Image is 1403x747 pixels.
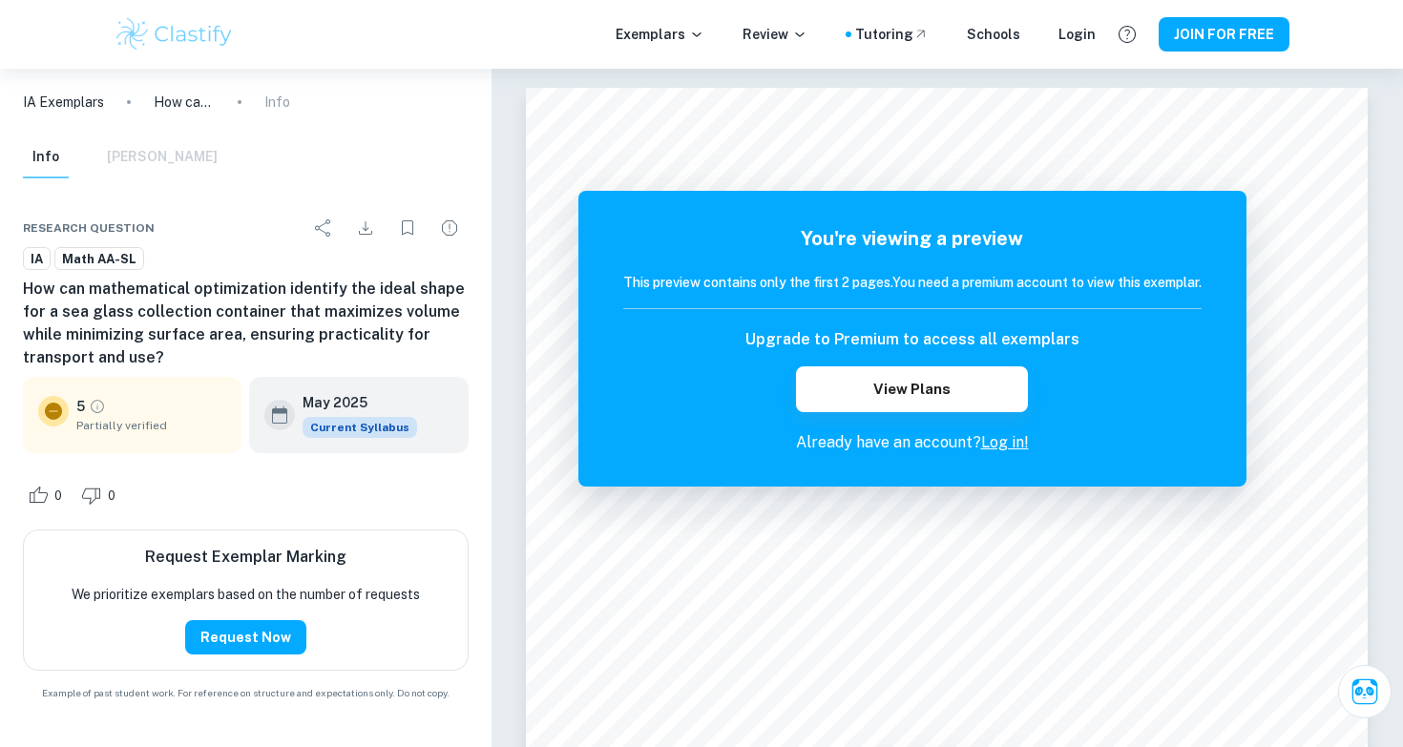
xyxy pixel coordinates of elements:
button: Info [23,136,69,178]
p: How can mathematical optimization identify the ideal shape for a sea glass collection container t... [154,92,215,113]
button: View Plans [796,366,1027,412]
button: Help and Feedback [1111,18,1143,51]
div: Like [23,480,73,510]
p: Already have an account? [623,431,1202,454]
img: Clastify logo [114,15,235,53]
span: 0 [44,487,73,506]
h6: This preview contains only the first 2 pages. You need a premium account to view this exemplar. [623,272,1202,293]
div: Report issue [430,209,469,247]
a: Math AA-SL [54,247,144,271]
button: Ask Clai [1338,665,1392,718]
span: IA [24,250,50,269]
span: Math AA-SL [55,250,143,269]
a: Schools [967,24,1020,45]
div: This exemplar is based on the current syllabus. Feel free to refer to it for inspiration/ideas wh... [303,417,417,438]
h5: You're viewing a preview [623,224,1202,253]
div: Download [346,209,385,247]
div: Share [304,209,343,247]
h6: Upgrade to Premium to access all exemplars [745,328,1079,351]
a: Grade partially verified [89,398,106,415]
a: Tutoring [855,24,929,45]
button: JOIN FOR FREE [1159,17,1289,52]
p: We prioritize exemplars based on the number of requests [72,584,420,605]
span: Partially verified [76,417,226,434]
div: Bookmark [388,209,427,247]
span: Research question [23,219,155,237]
button: Request Now [185,620,306,654]
h6: May 2025 [303,392,402,413]
a: Login [1058,24,1096,45]
p: 5 [76,396,85,417]
p: Review [743,24,807,45]
span: Example of past student work. For reference on structure and expectations only. Do not copy. [23,686,469,700]
p: Exemplars [616,24,704,45]
h6: How can mathematical optimization identify the ideal shape for a sea glass collection container t... [23,278,469,369]
a: IA Exemplars [23,92,104,113]
p: Info [264,92,290,113]
span: Current Syllabus [303,417,417,438]
h6: Request Exemplar Marking [145,546,346,569]
a: IA [23,247,51,271]
span: 0 [97,487,126,506]
div: Dislike [76,480,126,510]
a: Log in! [981,433,1029,451]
